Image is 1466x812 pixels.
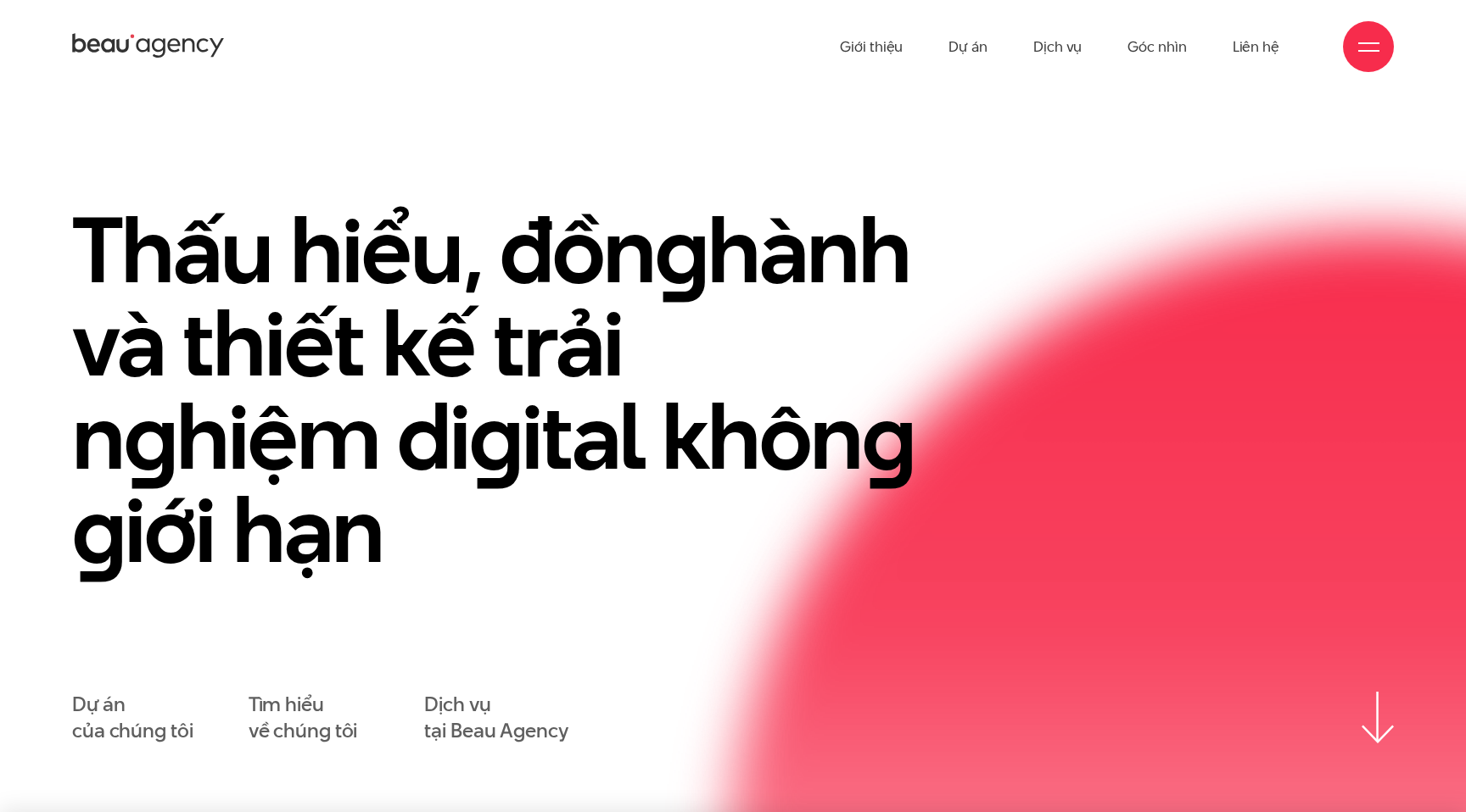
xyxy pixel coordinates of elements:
en: g [72,466,125,593]
a: Dịch vụtại Beau Agency [424,692,568,744]
en: g [655,186,708,314]
a: Tìm hiểuvề chúng tôi [249,692,358,744]
en: g [469,373,522,500]
en: g [124,373,176,500]
en: g [862,373,915,500]
h1: Thấu hiểu, đồn hành và thiết kế trải n hiệm di ital khôn iới hạn [72,203,939,576]
a: Dự áncủa chúng tôi [72,692,193,744]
